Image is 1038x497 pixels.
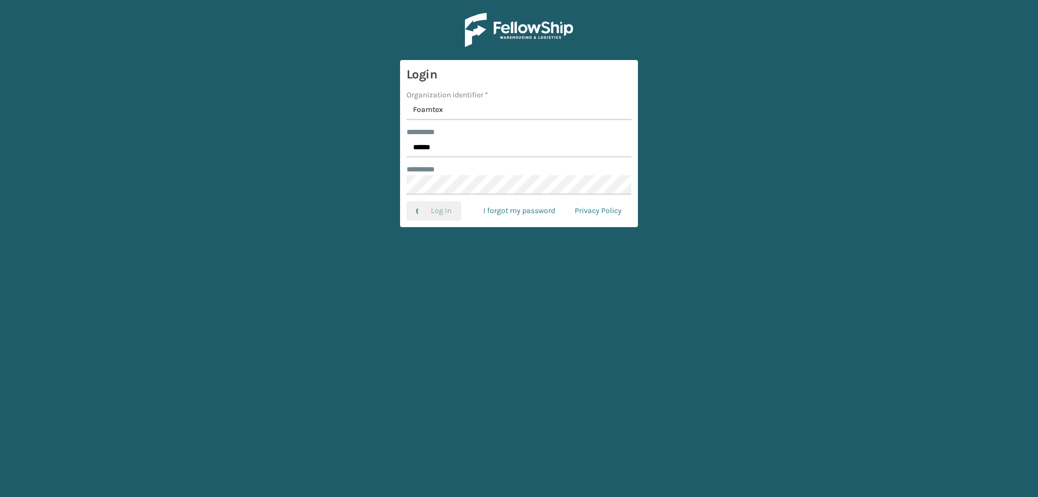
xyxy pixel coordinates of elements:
[407,201,461,221] button: Log In
[407,67,631,83] h3: Login
[565,201,631,221] a: Privacy Policy
[465,13,573,47] img: Logo
[407,89,488,101] label: Organization Identifier
[474,201,565,221] a: I forgot my password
